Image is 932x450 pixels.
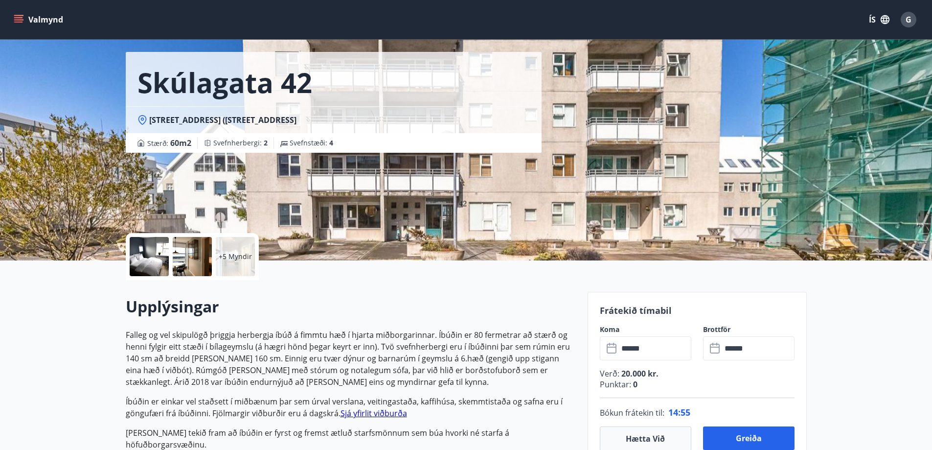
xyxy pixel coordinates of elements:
[703,325,795,334] label: Brottför
[290,138,333,148] span: Svefnstæði :
[703,426,795,450] button: Greiða
[149,115,296,125] span: [STREET_ADDRESS] ([STREET_ADDRESS]
[126,396,576,419] p: Íbúðin er einkar vel staðsett í miðbænum þar sem úrval verslana, veitingastaða, kaffihúsa, skemmt...
[213,138,268,148] span: Svefnherbergi :
[668,406,681,418] span: 14 :
[329,138,333,147] span: 4
[264,138,268,147] span: 2
[600,368,795,379] p: Verð :
[906,14,911,25] span: G
[864,11,895,28] button: ÍS
[219,252,252,261] p: +5 Myndir
[619,368,659,379] span: 20.000 kr.
[600,379,795,390] p: Punktar :
[126,329,576,388] p: Falleg og vel skipulögð þriggja herbergja íbúð á fimmtu hæð í hjarta miðborgarinnar. Íbúðin er 80...
[126,296,576,317] h2: Upplýsingar
[341,408,407,419] a: Sjá yfirlit viðburða
[897,8,920,31] button: G
[600,407,664,419] span: Bókun frátekin til :
[170,138,191,148] span: 60 m2
[600,304,795,317] p: Frátekið tímabil
[631,379,637,390] span: 0
[681,406,690,418] span: 55
[600,325,691,334] label: Koma
[12,11,67,28] button: menu
[137,64,312,101] h1: Skúlagata 42
[147,137,191,149] span: Stærð :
